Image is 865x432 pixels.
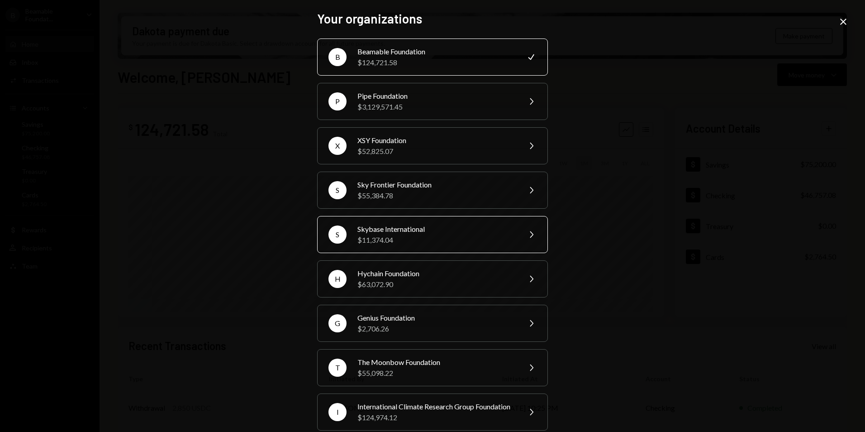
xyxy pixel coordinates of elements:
h2: Your organizations [317,10,548,28]
div: The Moonbow Foundation [357,357,515,368]
div: I [328,403,347,421]
div: G [328,314,347,332]
button: BBeamable Foundation$124,721.58 [317,38,548,76]
div: S [328,181,347,199]
div: S [328,226,347,244]
div: Sky Frontier Foundation [357,179,515,190]
div: International Climate Research Group Foundation [357,401,515,412]
div: $124,974.12 [357,412,515,423]
div: Hychain Foundation [357,268,515,279]
div: $55,384.78 [357,190,515,201]
button: XXSY Foundation$52,825.07 [317,127,548,164]
button: SSky Frontier Foundation$55,384.78 [317,172,548,209]
div: XSY Foundation [357,135,515,146]
div: T [328,359,347,377]
div: $55,098.22 [357,368,515,379]
button: IInternational Climate Research Group Foundation$124,974.12 [317,394,548,431]
div: $63,072.90 [357,279,515,290]
div: $124,721.58 [357,57,515,68]
div: $3,129,571.45 [357,101,515,112]
button: HHychain Foundation$63,072.90 [317,260,548,298]
button: GGenius Foundation$2,706.26 [317,305,548,342]
div: P [328,92,347,110]
div: Genius Foundation [357,312,515,323]
div: $11,374.04 [357,235,515,245]
div: Skybase International [357,224,515,235]
div: X [328,137,347,155]
button: PPipe Foundation$3,129,571.45 [317,83,548,120]
div: Pipe Foundation [357,91,515,101]
button: SSkybase International$11,374.04 [317,216,548,253]
div: B [328,48,347,66]
div: $52,825.07 [357,146,515,157]
div: $2,706.26 [357,323,515,334]
div: H [328,270,347,288]
div: Beamable Foundation [357,46,515,57]
button: TThe Moonbow Foundation$55,098.22 [317,349,548,386]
